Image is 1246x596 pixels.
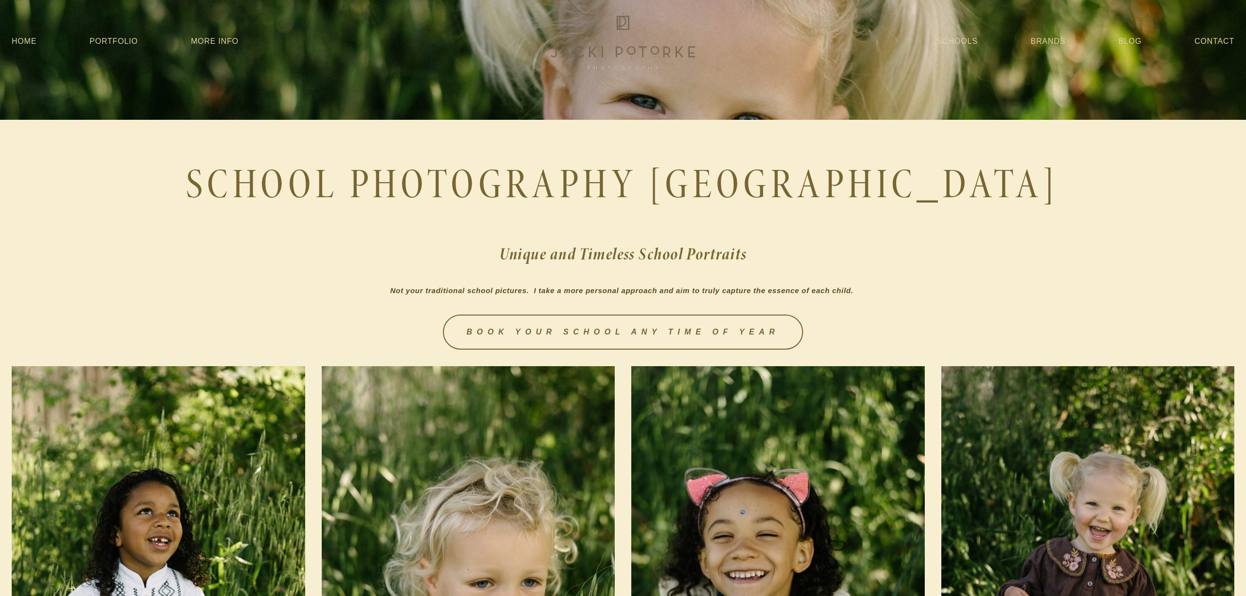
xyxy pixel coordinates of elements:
[1194,33,1234,50] a: Contact
[1118,33,1142,50] a: Blog
[12,33,37,50] a: Home
[191,33,238,50] a: More Info
[937,33,978,50] a: Schools
[90,37,138,45] a: Portfolio
[390,286,854,295] em: Not your traditional school pictures. I take a more personal approach and aim to truly capture th...
[443,315,803,350] a: BOOK YOUR SCHOOL ANY TIME OF YEAR
[1031,33,1065,50] a: Brands
[499,242,747,265] strong: Unique and Timeless School Portraits
[545,10,701,73] img: Jacki Potorke Sacramento Family Photographer
[12,159,1234,210] h1: SCHOOL PHOTOGRAPHY [GEOGRAPHIC_DATA]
